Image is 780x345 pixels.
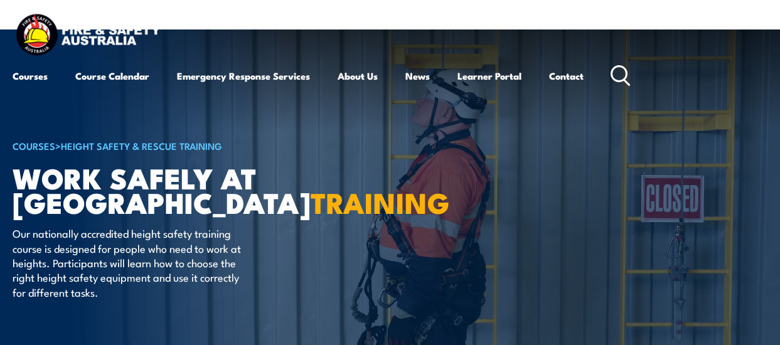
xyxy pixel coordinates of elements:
a: Emergency Response Services [177,61,310,91]
a: Height Safety & Rescue Training [61,139,222,152]
a: COURSES [13,139,55,152]
p: Our nationally accredited height safety training course is designed for people who need to work a... [13,226,242,299]
h6: > [13,138,323,153]
a: Courses [13,61,48,91]
a: Learner Portal [457,61,521,91]
a: Contact [549,61,584,91]
a: Course Calendar [75,61,149,91]
a: News [405,61,430,91]
a: About Us [338,61,378,91]
strong: TRAINING [311,180,450,223]
h1: Work Safely at [GEOGRAPHIC_DATA] [13,165,323,214]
